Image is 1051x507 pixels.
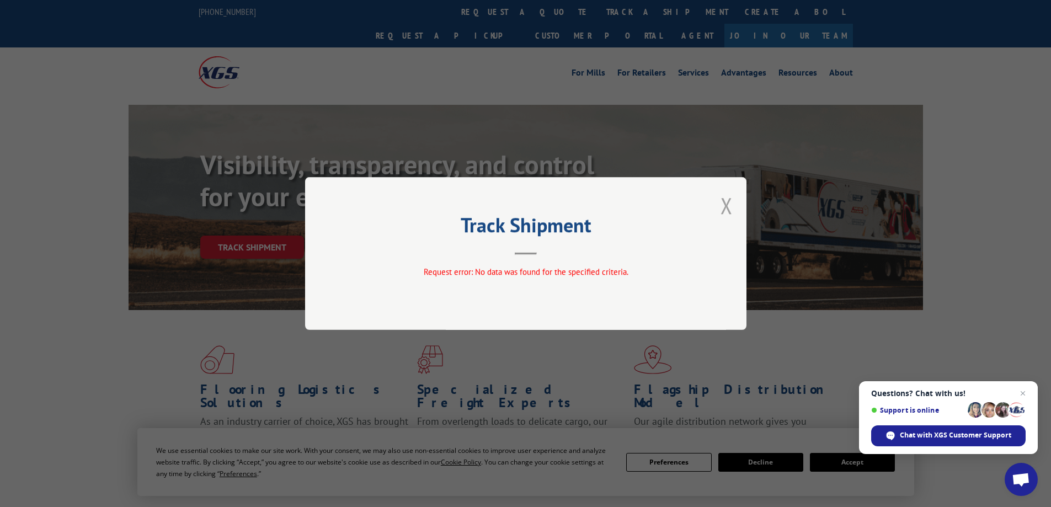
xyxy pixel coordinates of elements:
span: Questions? Chat with us! [871,389,1026,398]
span: Chat with XGS Customer Support [900,430,1011,440]
h2: Track Shipment [360,217,691,238]
div: Open chat [1005,463,1038,496]
button: Close modal [721,191,733,220]
span: Support is online [871,406,964,414]
div: Chat with XGS Customer Support [871,425,1026,446]
span: Request error: No data was found for the specified criteria. [423,266,628,277]
span: Close chat [1016,387,1029,400]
